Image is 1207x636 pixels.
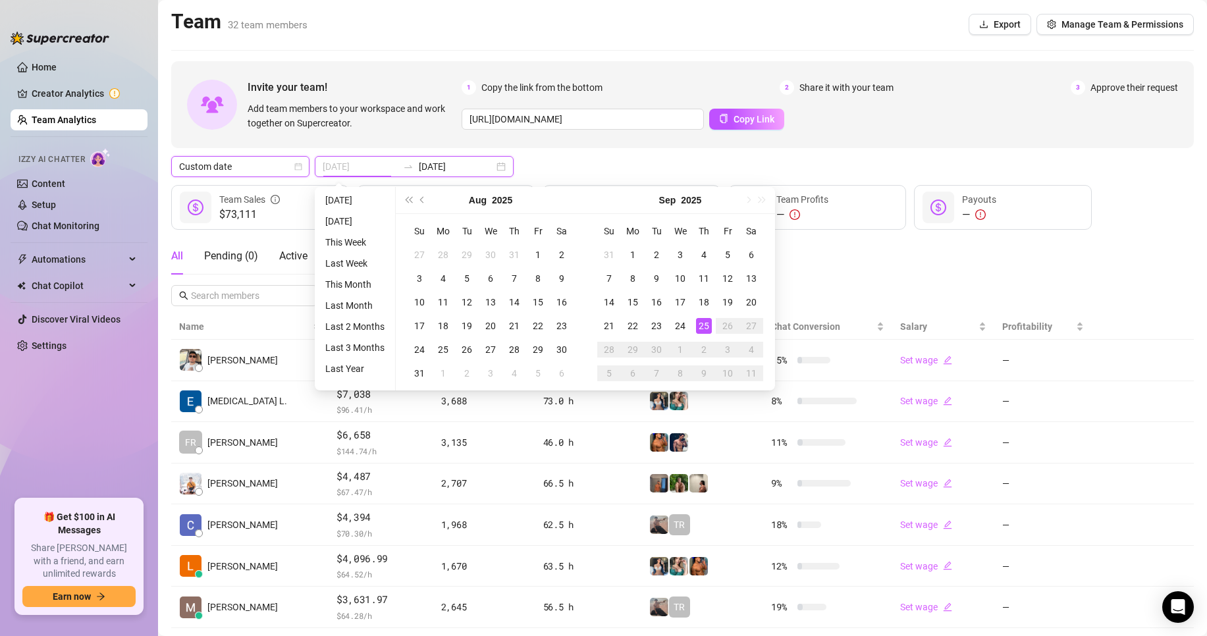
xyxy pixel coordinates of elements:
[739,290,763,314] td: 2025-09-20
[455,243,479,267] td: 2025-07-29
[550,290,574,314] td: 2025-08-16
[645,267,668,290] td: 2025-09-09
[554,247,570,263] div: 2
[739,267,763,290] td: 2025-09-13
[743,342,759,358] div: 4
[416,187,430,213] button: Previous month (PageUp)
[179,319,310,334] span: Name
[481,80,603,95] span: Copy the link from the bottom
[207,394,287,408] span: [MEDICAL_DATA] L.
[649,318,664,334] div: 23
[597,338,621,361] td: 2025-09-28
[248,101,456,130] span: Add team members to your workspace and work together on Supercreator.
[180,390,201,412] img: Exon Locsin
[32,115,96,125] a: Team Analytics
[720,271,736,286] div: 12
[462,80,476,95] span: 1
[689,474,708,492] img: Ralphy
[554,294,570,310] div: 16
[502,267,526,290] td: 2025-08-07
[668,267,692,290] td: 2025-09-10
[621,314,645,338] td: 2025-09-22
[408,290,431,314] td: 2025-08-10
[943,356,952,365] span: edit
[1071,80,1085,95] span: 3
[408,361,431,385] td: 2025-08-31
[459,271,475,286] div: 5
[459,318,475,334] div: 19
[320,255,390,271] li: Last Week
[720,342,736,358] div: 3
[526,338,550,361] td: 2025-08-29
[943,602,952,612] span: edit
[530,294,546,310] div: 15
[790,209,800,220] span: exclamation-circle
[621,243,645,267] td: 2025-09-01
[739,338,763,361] td: 2025-10-04
[650,557,668,575] img: Katy
[506,318,522,334] div: 21
[479,219,502,243] th: We
[668,290,692,314] td: 2025-09-17
[554,271,570,286] div: 9
[32,62,57,72] a: Home
[455,338,479,361] td: 2025-08-26
[180,473,201,494] img: Jayson Roa
[526,219,550,243] th: Fr
[412,342,427,358] div: 24
[401,187,416,213] button: Last year (Control + left)
[506,294,522,310] div: 14
[323,159,398,174] input: Start date
[435,271,451,286] div: 4
[943,520,952,529] span: edit
[943,561,952,570] span: edit
[336,386,425,402] span: $7,038
[320,340,390,356] li: Last 3 Months
[32,340,67,351] a: Settings
[780,80,794,95] span: 2
[771,321,840,332] span: Chat Conversion
[692,219,716,243] th: Th
[320,192,390,208] li: [DATE]
[96,592,105,601] span: arrow-right
[743,247,759,263] div: 6
[435,247,451,263] div: 28
[403,161,414,172] span: to
[431,243,455,267] td: 2025-07-28
[271,192,280,207] span: info-circle
[483,271,498,286] div: 6
[649,271,664,286] div: 9
[900,478,952,489] a: Set wageedit
[649,342,664,358] div: 30
[743,271,759,286] div: 13
[53,591,91,602] span: Earn now
[408,267,431,290] td: 2025-08-03
[412,294,427,310] div: 10
[492,187,512,213] button: Choose a year
[716,338,739,361] td: 2025-10-03
[719,114,728,123] span: copy
[550,219,574,243] th: Sa
[483,342,498,358] div: 27
[994,19,1021,30] span: Export
[670,433,688,452] img: Axel
[979,20,988,29] span: download
[32,275,125,296] span: Chat Copilot
[645,243,668,267] td: 2025-09-02
[207,353,278,367] span: [PERSON_NAME]
[601,294,617,310] div: 14
[180,349,201,371] img: Rick Gino Tarce…
[554,365,570,381] div: 6
[739,219,763,243] th: Sa
[526,267,550,290] td: 2025-08-08
[408,243,431,267] td: 2025-07-27
[320,319,390,334] li: Last 2 Months
[900,396,952,406] a: Set wageedit
[180,596,201,618] img: Mariane Subia
[431,314,455,338] td: 2025-08-18
[739,361,763,385] td: 2025-10-11
[320,234,390,250] li: This Week
[625,271,641,286] div: 8
[672,271,688,286] div: 10
[709,109,784,130] button: Copy Link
